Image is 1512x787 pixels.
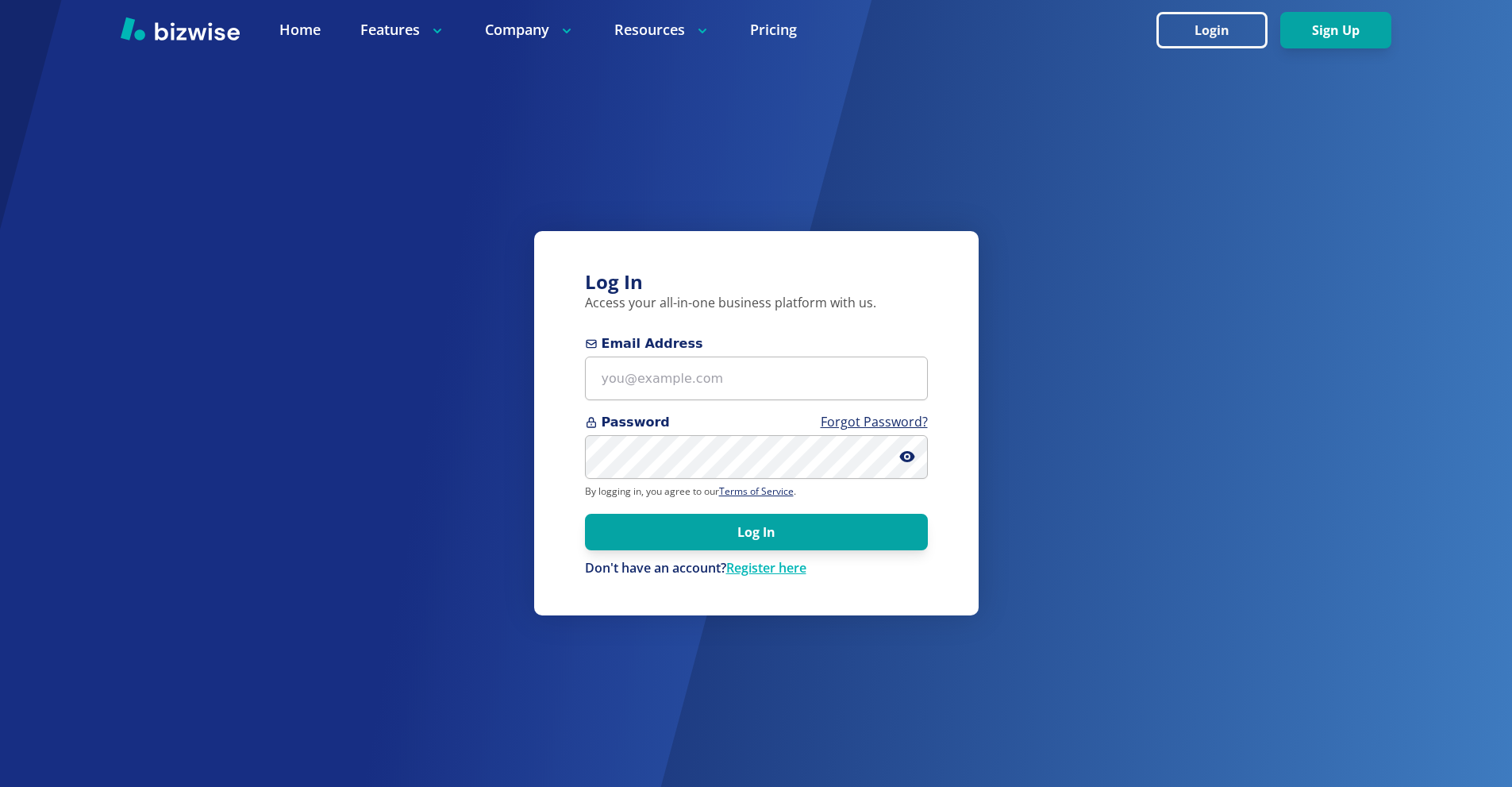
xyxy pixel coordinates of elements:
[1280,23,1391,38] a: Sign Up
[360,20,445,40] p: Features
[585,514,928,550] button: Log In
[585,485,928,498] p: By logging in, you agree to our .
[1280,12,1391,48] button: Sign Up
[750,20,797,40] a: Pricing
[279,20,321,40] a: Home
[585,269,928,295] h3: Log In
[585,334,928,353] span: Email Address
[821,413,928,430] a: Forgot Password?
[585,560,928,577] div: Don't have an account?Register here
[585,357,928,400] input: you@example.com
[726,559,806,577] a: Register here
[485,20,575,40] p: Company
[121,17,240,41] img: Bizwise Logo
[1156,12,1268,48] button: Login
[585,295,928,312] p: Access your all-in-one business platform with us.
[585,560,928,577] p: Don't have an account?
[1156,23,1280,38] a: Login
[614,20,710,40] p: Resources
[585,413,928,432] span: Password
[719,484,794,498] a: Terms of Service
